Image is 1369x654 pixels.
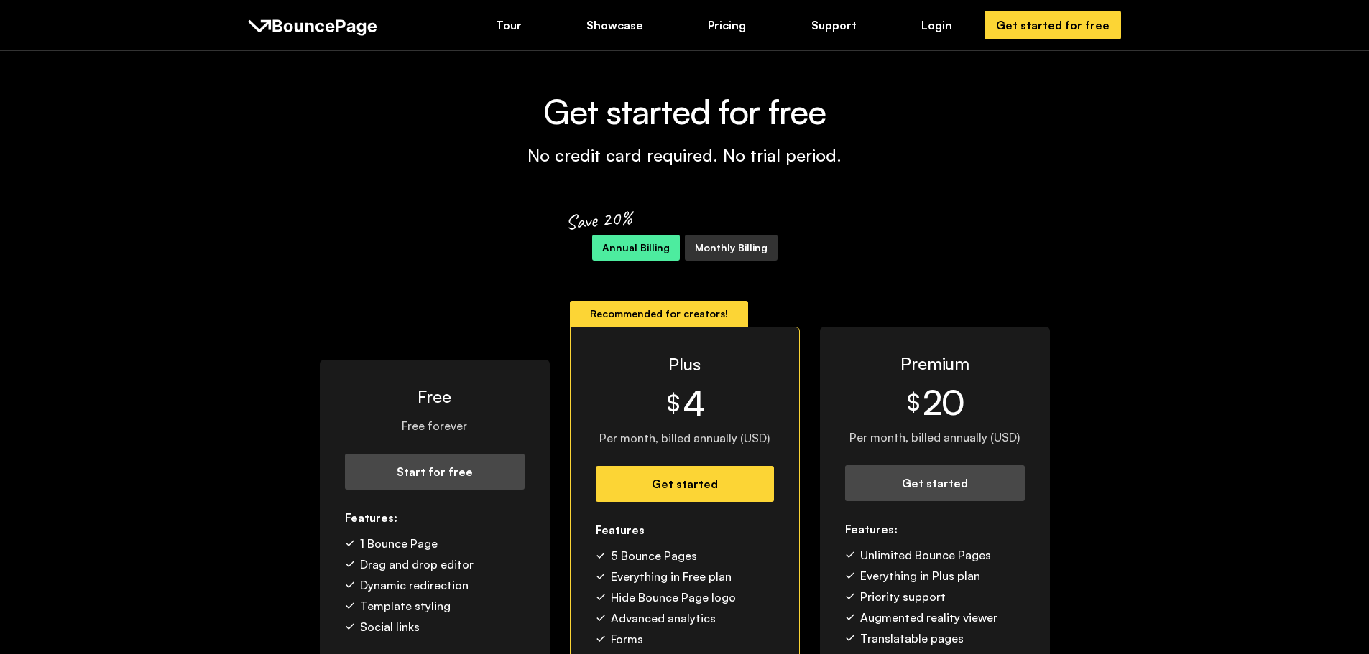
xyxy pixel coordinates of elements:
[698,12,756,38] a: Pricing
[845,352,1025,375] h4: Premium
[860,568,980,584] div: Everything in Plus plan
[611,589,736,605] div: Hide Bounce Page logo
[860,630,964,646] div: Translatable pages
[695,240,768,256] div: Monthly Billing
[360,464,510,480] div: Start for free
[596,466,774,502] a: Get started
[527,94,842,129] h1: Get started for free
[611,569,732,584] div: Everything in Free plan
[360,577,469,593] div: Dynamic redirection
[345,418,525,434] div: Free forever
[611,548,697,564] div: 5 Bounce Pages
[496,17,522,33] div: Tour
[801,12,867,38] a: Support
[860,547,991,563] div: Unlimited Bounce Pages
[590,306,728,322] div: Recommended for creators!
[611,631,643,647] div: Forms
[586,17,643,33] div: Showcase
[360,536,438,551] div: 1 Bounce Page
[860,589,946,604] div: Priority support
[845,465,1025,501] a: Get started
[602,240,670,256] div: Annual Billing
[611,610,716,626] div: Advanced analytics
[811,17,857,33] div: Support
[527,144,842,167] div: No credit card required. No trial period.
[360,598,451,614] div: Template styling
[923,385,964,419] div: 20
[486,12,532,38] a: Tour
[360,619,420,635] div: Social links
[596,352,774,375] h4: Plus
[667,388,680,417] div: $
[345,385,525,408] h4: Free
[985,11,1121,39] a: Get started for free
[611,476,759,492] div: Get started
[576,12,653,38] a: Showcase
[565,204,634,235] div: Save 20%
[860,609,997,625] div: Augmented reality viewer
[911,12,962,38] a: Login
[596,430,774,446] div: Per month, billed annually (USD)
[683,386,704,420] div: 4
[845,521,1025,537] h6: Features:
[596,522,774,538] h6: Features
[345,510,525,525] h6: Features:
[345,454,525,490] a: Start for free
[907,388,920,416] div: $
[708,17,746,33] div: Pricing
[845,429,1025,445] div: Per month, billed annually (USD)
[360,556,474,572] div: Drag and drop editor
[860,475,1010,491] div: Get started
[921,17,952,33] div: Login
[996,17,1110,33] div: Get started for free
